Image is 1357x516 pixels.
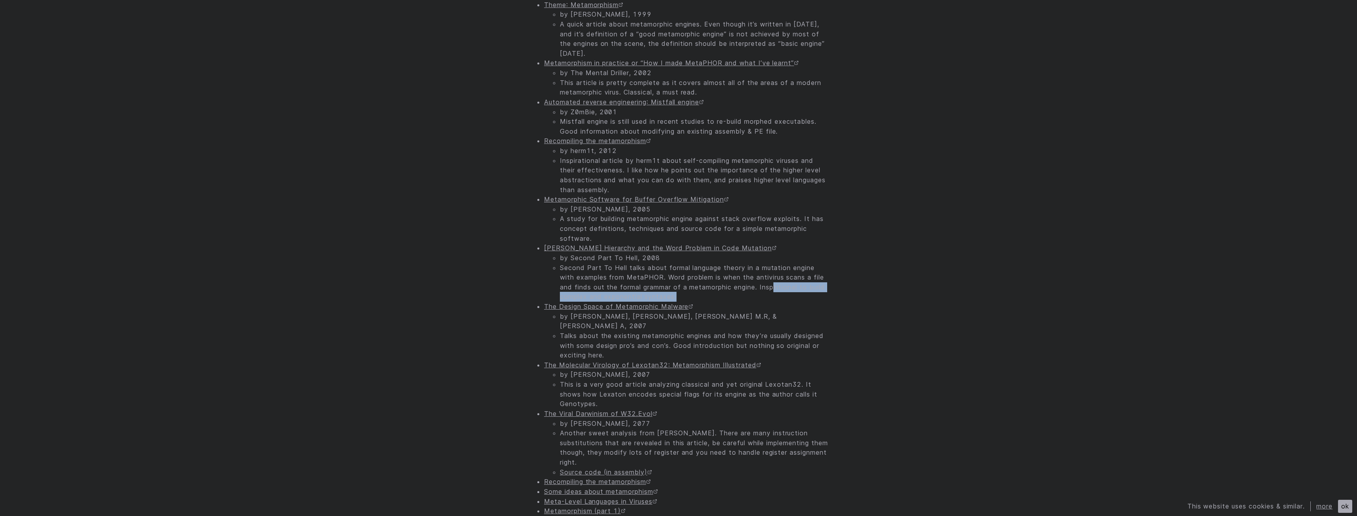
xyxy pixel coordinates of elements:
li: by Z0mBie, 2001 [560,107,829,117]
a: Meta-Level Languages in Viruses [544,497,657,505]
a: The Design Space of Metamorphic Malware [544,302,693,310]
li: by The Mental Driller, 2002 [560,68,829,78]
li: A quick article about metamorphic engines. Even though it’s written in [DATE], and it’s definitio... [560,19,829,59]
li: A study for building metamorphic engine against stack overflow exploits. It has concept definitio... [560,214,829,243]
a: Metamorphism (part 1) [544,507,626,515]
li: by [PERSON_NAME], 2077 [560,419,829,429]
a: The Viral Darwinism of W32.Evol [544,410,657,418]
div: This website uses cookies & similar. [1187,501,1311,511]
li: Inspirational article by herm1t about self-compiling metamorphic viruses and their effectiveness.... [560,156,829,195]
a: Theme: Metamorphism [544,1,623,9]
li: by Second Part To Hell, 2008 [560,253,829,263]
div: ok [1338,500,1352,513]
li: by [PERSON_NAME], [PERSON_NAME], [PERSON_NAME] M.R, & [PERSON_NAME] A, 2007 [560,312,829,331]
li: by [PERSON_NAME], 2005 [560,204,829,214]
a: Recompiling the metamorphism [544,137,651,145]
a: Some ideas about metamorphism [544,488,658,495]
a: Metamorphic Software for Buffer Overflow Mitigation [544,195,729,203]
a: Automated reverse engineering: Mistfall engine [544,98,704,106]
li: This article is pretty complete as it covers almost all of the areas of a modern metamorphic viru... [560,78,829,97]
a: Recompiling the metamorphism [544,478,651,486]
li: by herm1t, 2012 [560,146,829,156]
a: Source code (in assembly) [560,468,652,476]
a: Metamorphism in practice or “How I made MetaPHOR and what I’ve learnt” [544,59,799,67]
a: The Molecular Virology of Lexotan32: Metamorphism Illustrated [544,361,761,369]
a: more [1316,502,1332,510]
a: [PERSON_NAME] Hierarchy and the Word Problem in Code Mutation [544,244,777,252]
li: Another sweet analysis from [PERSON_NAME]. There are many instruction substitutions that are reve... [560,428,829,467]
li: Mistfall engine is still used in recent studies to re-build morphed executables. Good information... [560,117,829,136]
li: by [PERSON_NAME], 2007 [560,370,829,380]
li: Second Part To Hell talks about formal language theory in a mutation engine with examples from Me... [560,263,829,302]
li: Talks about the existing metamorphic engines and how they’re usually designed with some design pr... [560,331,829,360]
li: by [PERSON_NAME], 1999 [560,9,829,19]
li: This is a very good article analyzing classical and yet original Lexotan32. It shows how Lexaton ... [560,380,829,409]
